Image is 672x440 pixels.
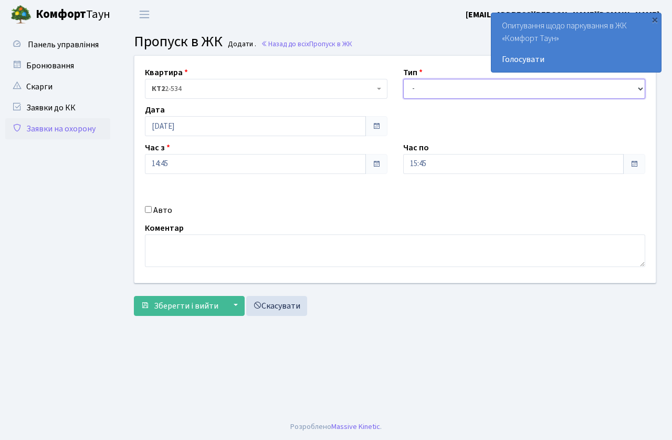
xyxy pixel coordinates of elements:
[290,421,382,433] div: Розроблено .
[5,118,110,139] a: Заявки на охорону
[403,141,429,154] label: Час по
[154,300,218,312] span: Зберегти і вийти
[466,9,659,21] b: [EMAIL_ADDRESS][PERSON_NAME][DOMAIN_NAME]
[309,39,352,49] span: Пропуск в ЖК
[131,6,157,23] button: Переключити навігацію
[28,39,99,50] span: Панель управління
[10,4,31,25] img: logo.png
[36,6,86,23] b: Комфорт
[134,31,223,52] span: Пропуск в ЖК
[502,53,650,66] a: Голосувати
[36,6,110,24] span: Таун
[5,34,110,55] a: Панель управління
[466,8,659,21] a: [EMAIL_ADDRESS][PERSON_NAME][DOMAIN_NAME]
[145,66,188,79] label: Квартира
[152,84,374,94] span: <b>КТ2</b>&nbsp;&nbsp;&nbsp;2-534
[145,141,170,154] label: Час з
[145,79,387,99] span: <b>КТ2</b>&nbsp;&nbsp;&nbsp;2-534
[152,84,165,94] b: КТ2
[649,14,660,25] div: ×
[145,222,184,234] label: Коментар
[5,76,110,97] a: Скарги
[134,296,225,316] button: Зберегти і вийти
[153,204,172,217] label: Авто
[145,104,165,116] label: Дата
[261,39,352,49] a: Назад до всіхПропуск в ЖК
[491,13,661,72] div: Опитування щодо паркування в ЖК «Комфорт Таун»
[5,55,110,76] a: Бронювання
[226,40,256,49] small: Додати .
[331,421,380,432] a: Massive Kinetic
[403,66,423,79] label: Тип
[246,296,307,316] a: Скасувати
[5,97,110,118] a: Заявки до КК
